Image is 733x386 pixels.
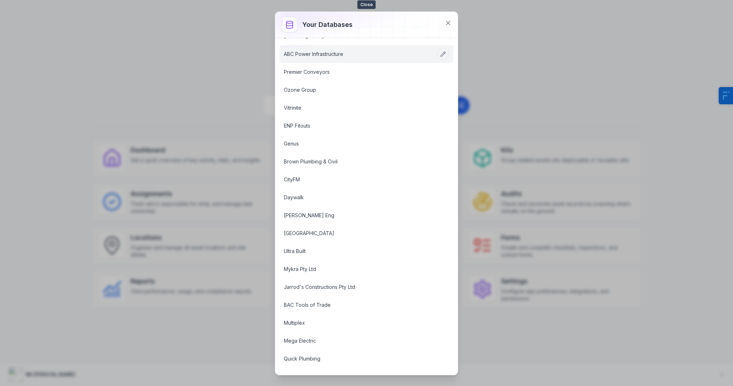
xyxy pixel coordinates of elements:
[284,104,432,111] a: Vitrinite
[284,319,432,327] a: Multiplex
[284,283,432,291] a: Jarrod's Constructions Pty Ltd
[284,194,432,201] a: Daywalk
[284,122,432,129] a: ENP Fitouts
[284,355,432,362] a: Quick Plumbing
[284,248,432,255] a: Ultra Built
[284,86,432,94] a: Ozone Group
[302,20,353,30] h3: Your databases
[284,266,432,273] a: Mykra Pty Ltd
[284,176,432,183] a: CityFM
[284,337,432,344] a: Mega Electric
[284,140,432,147] a: Genus
[284,51,432,58] a: ABC Power Infrastructure
[284,212,432,219] a: [PERSON_NAME] Eng
[358,0,376,9] span: Close
[284,68,432,76] a: Premier Conveyors
[284,33,432,40] a: [PERSON_NAME] Electrical
[284,301,432,309] a: BAC Tools of Trade
[284,158,432,165] a: Brown Plumbing & Civil
[284,230,432,237] a: [GEOGRAPHIC_DATA]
